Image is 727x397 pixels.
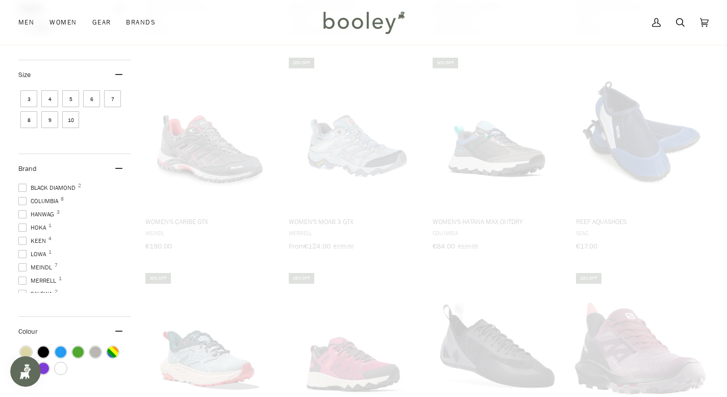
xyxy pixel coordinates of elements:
[20,111,37,128] span: Size: 8
[10,356,41,387] iframe: Button to open loyalty program pop-up
[18,223,49,232] span: Hoka
[20,346,32,358] span: Colour: Beige
[49,17,77,28] span: Women
[83,90,100,107] span: Size: 6
[62,111,79,128] span: Size: 10
[59,276,62,281] span: 1
[18,183,79,192] span: Black Diamond
[41,111,58,128] span: Size: 9
[48,236,52,241] span: 4
[61,196,64,202] span: 8
[18,327,45,336] span: Colour
[18,164,37,173] span: Brand
[38,363,49,374] span: Colour: Purple
[72,346,84,358] span: Colour: Green
[55,263,58,268] span: 7
[18,276,59,285] span: Merrell
[18,70,31,80] span: Size
[55,289,58,294] span: 2
[104,90,121,107] span: Size: 7
[18,250,49,259] span: Lowa
[48,223,52,228] span: 1
[57,210,60,215] span: 3
[126,17,156,28] span: Brands
[41,90,58,107] span: Size: 4
[18,17,34,28] span: Men
[319,8,408,37] img: Booley
[18,210,57,219] span: Hanwag
[55,346,66,358] span: Colour: Blue
[78,183,81,188] span: 2
[18,289,55,299] span: Salewa
[48,250,52,255] span: 1
[90,346,101,358] span: Colour: Grey
[18,263,55,272] span: Meindl
[18,236,49,245] span: Keen
[107,346,118,358] span: Colour: Multicolour
[18,196,61,206] span: Columbia
[20,90,37,107] span: Size: 3
[38,346,49,358] span: Colour: Black
[92,17,111,28] span: Gear
[62,90,79,107] span: Size: 5
[55,363,66,374] span: Colour: White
